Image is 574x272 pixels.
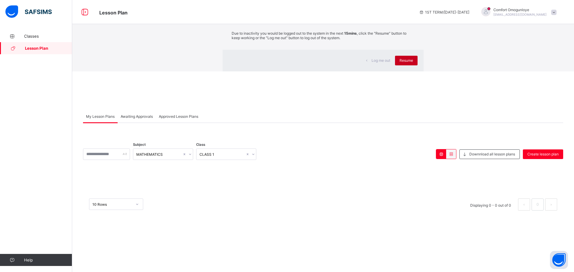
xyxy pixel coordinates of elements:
div: ComfortOmogunloye [475,7,560,17]
button: Open asap [550,251,568,269]
span: Lesson Plan [25,46,72,51]
p: Due to inactivity you would be logged out to the system in the next , click the "Resume" button t... [232,31,415,40]
span: Help [24,258,72,262]
a: 0 [535,201,540,208]
div: CLASS 1 [199,152,245,156]
span: [EMAIL_ADDRESS][DOMAIN_NAME] [493,13,547,16]
button: prev page [518,199,530,211]
li: 0 [532,199,544,211]
span: Classes [24,34,72,39]
span: Class [196,142,205,147]
button: next page [545,199,557,211]
span: session/term information [419,10,469,14]
span: My Lesson Plans [86,114,115,119]
li: 上一页 [518,199,530,211]
div: MATHEMATICS [136,152,182,156]
span: Log me out [372,58,390,63]
img: safsims [5,5,52,18]
span: Approved Lesson Plans [159,114,198,119]
strong: 15mins [344,31,357,36]
span: Awaiting Approvals [121,114,153,119]
li: 下一页 [545,199,557,211]
span: Create lesson plan [527,152,559,156]
span: Subject [133,142,146,147]
span: Resume [400,58,413,63]
li: Displaying 0 - 0 out of 0 [466,199,516,211]
span: Comfort Omogunloye [493,8,547,12]
div: 10 Rows [92,202,132,206]
span: Lesson Plan [99,10,128,16]
span: Downnload all lesson plans [469,152,515,156]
